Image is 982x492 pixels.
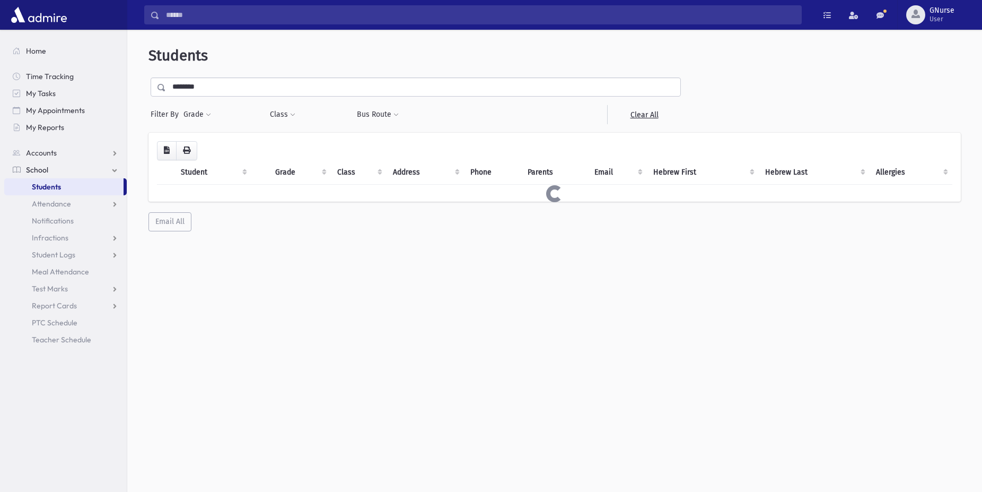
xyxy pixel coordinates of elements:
a: Report Cards [4,297,127,314]
a: Test Marks [4,280,127,297]
a: School [4,161,127,178]
th: Email [588,160,647,185]
span: Students [148,47,208,64]
span: Test Marks [32,284,68,294]
a: PTC Schedule [4,314,127,331]
th: Class [331,160,387,185]
th: Hebrew Last [759,160,869,185]
th: Student [174,160,251,185]
th: Parents [521,160,588,185]
a: Students [4,178,124,195]
span: School [26,165,48,175]
th: Allergies [870,160,952,185]
a: My Tasks [4,85,127,102]
span: Report Cards [32,301,77,310]
span: PTC Schedule [32,318,77,327]
a: Meal Attendance [4,263,127,280]
span: My Tasks [26,89,56,98]
a: Clear All [607,105,681,124]
span: My Reports [26,123,64,132]
th: Grade [269,160,331,185]
button: Bus Route [356,105,399,124]
img: AdmirePro [8,4,69,25]
span: Time Tracking [26,72,74,81]
a: Student Logs [4,246,127,263]
span: Teacher Schedule [32,335,91,344]
button: Email All [148,212,191,231]
a: Home [4,42,127,59]
a: Notifications [4,212,127,229]
th: Address [387,160,463,185]
span: My Appointments [26,106,85,115]
a: Accounts [4,144,127,161]
span: Infractions [32,233,68,243]
span: Students [32,182,61,192]
span: Student Logs [32,250,75,260]
span: Attendance [32,199,71,209]
input: Search [160,5,801,24]
span: Meal Attendance [32,267,89,277]
a: Teacher Schedule [4,331,127,348]
button: Class [269,105,296,124]
a: Time Tracking [4,68,127,85]
span: Accounts [26,148,57,158]
a: Infractions [4,229,127,246]
span: Filter By [151,109,183,120]
span: GNurse [930,6,954,15]
button: CSV [157,141,177,160]
a: Attendance [4,195,127,212]
span: User [930,15,954,23]
button: Grade [183,105,212,124]
th: Hebrew First [647,160,759,185]
span: Notifications [32,216,74,226]
th: Phone [464,160,521,185]
button: Print [176,141,197,160]
a: My Appointments [4,102,127,119]
span: Home [26,46,46,56]
a: My Reports [4,119,127,136]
